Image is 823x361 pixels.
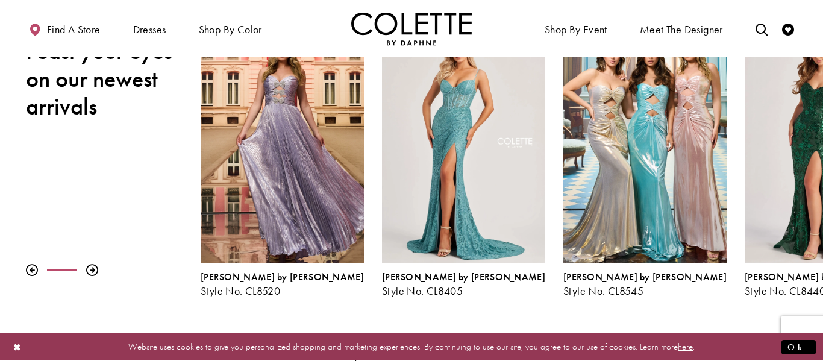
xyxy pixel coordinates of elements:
[382,284,463,298] span: Style No. CL8405
[678,341,693,353] a: here
[199,24,262,36] span: Shop by color
[192,16,373,306] div: Colette by Daphne Style No. CL8520
[542,12,610,45] span: Shop By Event
[351,12,472,45] img: Colette by Daphne
[7,336,28,357] button: Close Dialog
[781,339,816,354] button: Submit Dialog
[640,24,723,36] span: Meet the designer
[130,12,169,45] span: Dresses
[753,12,771,45] a: Toggle search
[779,12,797,45] a: Check Wishlist
[382,272,545,297] div: Colette by Daphne Style No. CL8405
[382,25,545,263] a: Visit Colette by Daphne Style No. CL8405 Page
[563,25,727,263] a: Visit Colette by Daphne Style No. CL8545 Page
[351,12,472,45] a: Visit Home Page
[201,272,364,297] div: Colette by Daphne Style No. CL8520
[554,16,736,306] div: Colette by Daphne Style No. CL8545
[201,25,364,263] a: Visit Colette by Daphne Style No. CL8520 Page
[563,271,727,283] span: [PERSON_NAME] by [PERSON_NAME]
[637,12,726,45] a: Meet the designer
[545,24,607,36] span: Shop By Event
[563,272,727,297] div: Colette by Daphne Style No. CL8545
[26,37,183,121] h2: Feast your eyes on our newest arrivals
[201,284,280,298] span: Style No. CL8520
[133,24,166,36] span: Dresses
[373,16,554,306] div: Colette by Daphne Style No. CL8405
[563,284,643,298] span: Style No. CL8545
[201,271,364,283] span: [PERSON_NAME] by [PERSON_NAME]
[47,24,101,36] span: Find a store
[26,12,103,45] a: Find a store
[382,271,545,283] span: [PERSON_NAME] by [PERSON_NAME]
[87,339,736,355] p: Website uses cookies to give you personalized shopping and marketing experiences. By continuing t...
[196,12,265,45] span: Shop by color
